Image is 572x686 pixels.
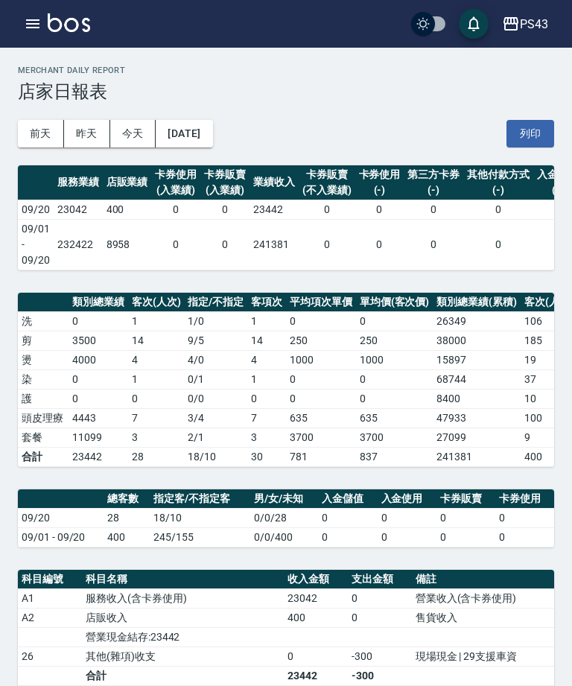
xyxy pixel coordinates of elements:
[18,447,69,466] td: 合計
[299,200,355,219] td: 0
[18,489,554,547] table: a dense table
[69,389,128,408] td: 0
[128,447,185,466] td: 28
[82,627,284,647] td: 營業現金結存:23442
[18,120,64,147] button: 前天
[69,293,128,312] th: 類別總業績
[184,350,247,369] td: 4 / 0
[348,588,412,608] td: 0
[433,293,521,312] th: 類別總業績(累積)
[378,489,436,509] th: 入金使用
[520,15,548,34] div: PS43
[356,389,433,408] td: 0
[286,293,356,312] th: 平均項次單價
[184,369,247,389] td: 0 / 1
[184,293,247,312] th: 指定/不指定
[286,311,356,331] td: 0
[18,508,104,527] td: 09/20
[54,165,103,200] th: 服務業績
[412,647,554,666] td: 現場現金 | 29支援車資
[250,165,299,200] th: 業績收入
[150,489,250,509] th: 指定客/不指定客
[433,428,521,447] td: 27099
[433,369,521,389] td: 68744
[18,570,82,589] th: 科目編號
[204,167,246,182] div: 卡券販賣
[82,570,284,589] th: 科目名稱
[247,350,286,369] td: 4
[318,489,377,509] th: 入金儲值
[348,608,412,627] td: 0
[69,408,128,428] td: 4443
[69,350,128,369] td: 4000
[356,428,433,447] td: 3700
[433,311,521,331] td: 26349
[250,527,318,547] td: 0/0/400
[200,200,250,219] td: 0
[155,167,197,182] div: 卡券使用
[407,167,460,182] div: 第三方卡券
[18,608,82,627] td: A2
[355,219,404,270] td: 0
[69,447,128,466] td: 23442
[286,447,356,466] td: 781
[18,350,69,369] td: 燙
[18,311,69,331] td: 洗
[184,447,247,466] td: 18/10
[412,608,554,627] td: 售貨收入
[104,508,150,527] td: 28
[433,331,521,350] td: 38000
[404,200,463,219] td: 0
[18,66,554,75] h2: Merchant Daily Report
[286,369,356,389] td: 0
[286,428,356,447] td: 3700
[247,447,286,466] td: 30
[18,369,69,389] td: 染
[436,527,495,547] td: 0
[128,311,185,331] td: 1
[433,389,521,408] td: 8400
[18,527,104,547] td: 09/01 - 09/20
[69,369,128,389] td: 0
[404,219,463,270] td: 0
[463,200,533,219] td: 0
[433,408,521,428] td: 47933
[463,219,533,270] td: 0
[356,408,433,428] td: 635
[184,428,247,447] td: 2 / 1
[286,331,356,350] td: 250
[356,293,433,312] th: 單均價(客次價)
[150,508,250,527] td: 18/10
[54,200,103,219] td: 23042
[356,350,433,369] td: 1000
[18,81,554,102] h3: 店家日報表
[302,182,352,198] div: (不入業績)
[247,293,286,312] th: 客項次
[82,608,284,627] td: 店販收入
[128,331,185,350] td: 14
[459,9,489,39] button: save
[18,389,69,408] td: 護
[18,647,82,666] td: 26
[204,182,246,198] div: (入業績)
[69,311,128,331] td: 0
[54,219,103,270] td: 232422
[128,428,185,447] td: 3
[284,570,348,589] th: 收入金額
[155,182,197,198] div: (入業績)
[151,219,200,270] td: 0
[284,588,348,608] td: 23042
[18,588,82,608] td: A1
[495,508,554,527] td: 0
[18,428,69,447] td: 套餐
[103,219,152,270] td: 8958
[378,508,436,527] td: 0
[128,408,185,428] td: 7
[184,311,247,331] td: 1 / 0
[318,527,377,547] td: 0
[436,489,495,509] th: 卡券販賣
[184,389,247,408] td: 0 / 0
[18,331,69,350] td: 剪
[286,389,356,408] td: 0
[82,647,284,666] td: 其他(雜項)收支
